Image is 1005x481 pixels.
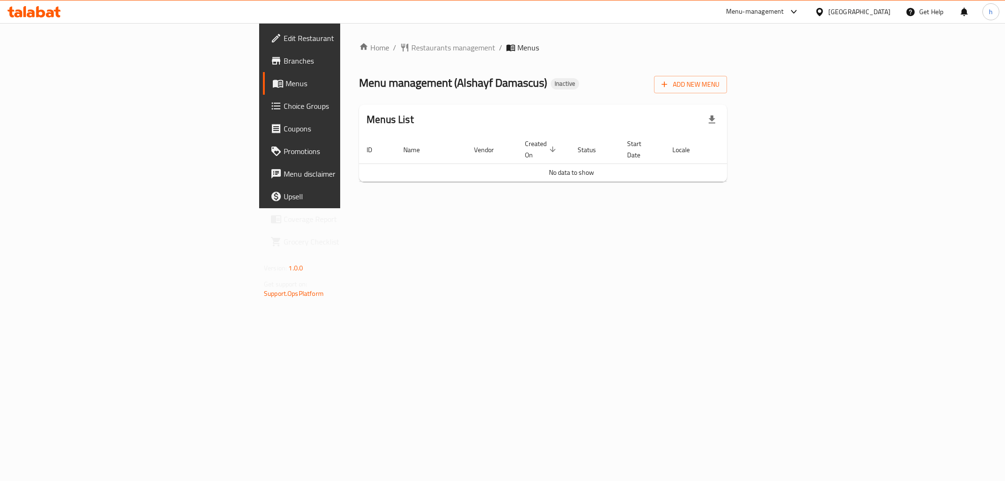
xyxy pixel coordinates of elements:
span: Version: [264,262,287,274]
span: 1.0.0 [288,262,303,274]
span: No data to show [549,166,594,179]
nav: breadcrumb [359,42,727,53]
a: Grocery Checklist [263,230,427,253]
span: Grocery Checklist [284,236,419,247]
a: Restaurants management [400,42,495,53]
span: Get support on: [264,278,307,290]
li: / [499,42,502,53]
span: Promotions [284,146,419,157]
h2: Menus List [367,113,414,127]
span: Coverage Report [284,213,419,225]
div: Inactive [551,78,579,90]
a: Coupons [263,117,427,140]
a: Choice Groups [263,95,427,117]
span: Menus [286,78,419,89]
span: Start Date [627,138,654,161]
span: Inactive [551,80,579,88]
a: Support.OpsPlatform [264,287,324,300]
span: Created On [525,138,559,161]
span: Menu disclaimer [284,168,419,179]
span: Name [403,144,432,155]
a: Branches [263,49,427,72]
span: Edit Restaurant [284,33,419,44]
span: Coupons [284,123,419,134]
span: Restaurants management [411,42,495,53]
table: enhanced table [359,135,784,182]
a: Coverage Report [263,208,427,230]
span: Menus [517,42,539,53]
span: Status [578,144,608,155]
span: Menu management ( Alshayf Damascus ) [359,72,547,93]
th: Actions [713,135,784,164]
a: Menu disclaimer [263,163,427,185]
span: Upsell [284,191,419,202]
a: Menus [263,72,427,95]
span: Locale [672,144,702,155]
div: Menu-management [726,6,784,17]
span: ID [367,144,384,155]
button: Add New Menu [654,76,727,93]
a: Upsell [263,185,427,208]
span: Choice Groups [284,100,419,112]
span: Add New Menu [662,79,719,90]
a: Edit Restaurant [263,27,427,49]
div: [GEOGRAPHIC_DATA] [828,7,891,17]
span: Branches [284,55,419,66]
a: Promotions [263,140,427,163]
span: Vendor [474,144,506,155]
span: h [989,7,993,17]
